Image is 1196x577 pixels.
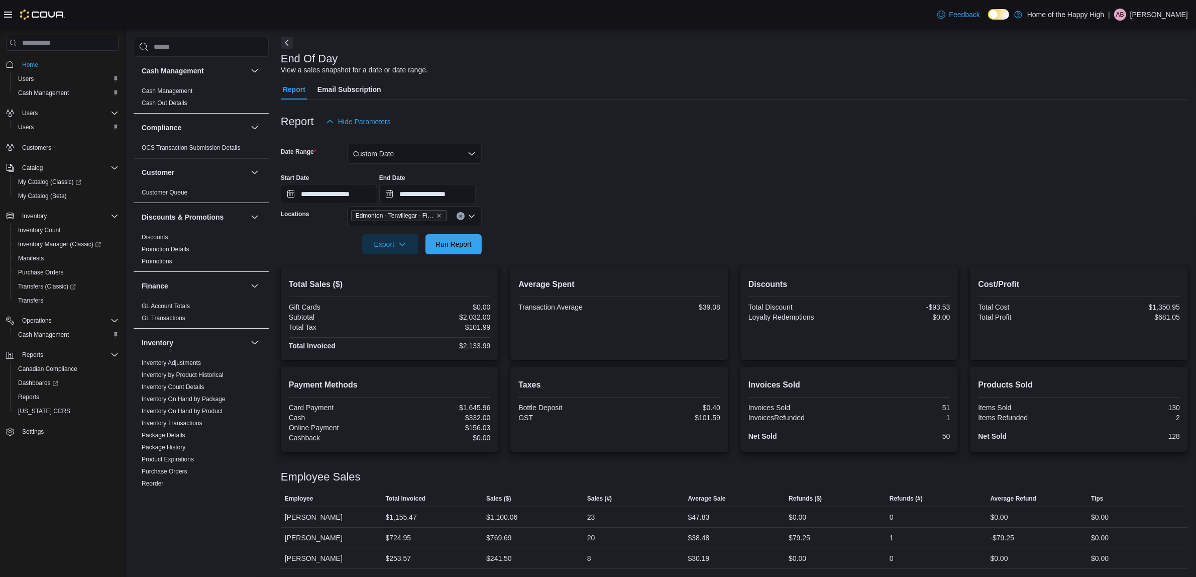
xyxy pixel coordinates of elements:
[688,495,726,503] span: Average Sale
[142,383,204,391] span: Inventory Count Details
[142,66,204,76] h3: Cash Management
[688,511,710,523] div: $47.83
[289,379,491,391] h2: Payment Methods
[1081,414,1180,422] div: 2
[10,189,123,203] button: My Catalog (Beta)
[142,315,185,322] a: GL Transactions
[142,123,247,133] button: Compliance
[851,313,950,321] div: $0.00
[142,395,226,403] span: Inventory On Hand by Package
[281,528,382,548] div: [PERSON_NAME]
[142,87,192,95] span: Cash Management
[14,377,62,389] a: Dashboards
[2,106,123,120] button: Users
[18,192,67,200] span: My Catalog (Beta)
[10,120,123,134] button: Users
[991,532,1014,544] div: -$79.25
[392,323,491,331] div: $101.99
[142,245,189,253] span: Promotion Details
[281,184,377,204] input: Press the down key to open a popover containing a calendar.
[978,278,1180,291] h2: Cost/Profit
[6,53,119,465] nav: Complex example
[385,495,425,503] span: Total Invoiced
[142,302,190,310] span: GL Account Totals
[890,532,894,544] div: 1
[142,189,187,196] a: Customer Queue
[392,424,491,432] div: $156.03
[356,211,434,221] span: Edmonton - Terwillegar - Fire & Flower
[10,265,123,279] button: Purchase Orders
[281,210,309,218] label: Locations
[14,405,74,417] a: [US_STATE] CCRS
[2,314,123,328] button: Operations
[486,532,512,544] div: $769.69
[468,212,476,220] button: Open list of options
[142,338,173,348] h3: Inventory
[789,511,806,523] div: $0.00
[748,404,847,412] div: Invoices Sold
[249,166,261,178] button: Customer
[142,144,241,151] a: OCS Transaction Submission Details
[933,5,984,25] a: Feedback
[392,303,491,311] div: $0.00
[289,414,388,422] div: Cash
[518,414,617,422] div: GST
[22,144,51,152] span: Customers
[14,73,119,85] span: Users
[142,371,224,378] a: Inventory by Product Historical
[851,303,950,311] div: -$93.53
[18,210,119,222] span: Inventory
[789,495,822,503] span: Refunds ($)
[518,303,617,311] div: Transaction Average
[1081,303,1180,311] div: $1,350.95
[10,328,123,342] button: Cash Management
[385,552,411,564] div: $253.57
[425,234,482,254] button: Run Report
[621,303,720,311] div: $39.08
[392,342,491,350] div: $2,133.99
[14,121,38,133] a: Users
[281,37,293,49] button: Next
[436,239,472,249] span: Run Report
[289,434,388,442] div: Cashback
[14,266,119,278] span: Purchase Orders
[457,212,465,220] button: Clear input
[14,405,119,417] span: Washington CCRS
[285,495,313,503] span: Employee
[18,123,34,131] span: Users
[14,224,65,236] a: Inventory Count
[18,331,69,339] span: Cash Management
[14,190,71,202] a: My Catalog (Beta)
[142,359,201,366] a: Inventory Adjustments
[18,282,76,291] span: Transfers (Classic)
[18,210,51,222] button: Inventory
[142,144,241,152] span: OCS Transaction Submission Details
[688,532,710,544] div: $38.48
[2,424,123,439] button: Settings
[10,223,123,237] button: Inventory Count
[22,109,38,117] span: Users
[18,315,119,327] span: Operations
[142,66,247,76] button: Cash Management
[14,176,85,188] a: My Catalog (Classic)
[621,404,720,412] div: $0.40
[351,210,447,221] span: Edmonton - Terwillegar - Fire & Flower
[14,252,119,264] span: Manifests
[18,141,119,154] span: Customers
[14,238,105,250] a: Inventory Manager (Classic)
[18,268,64,276] span: Purchase Orders
[688,552,710,564] div: $30.19
[587,511,595,523] div: 23
[18,425,119,438] span: Settings
[142,99,187,107] span: Cash Out Details
[289,278,491,291] h2: Total Sales ($)
[14,224,119,236] span: Inventory Count
[2,348,123,362] button: Reports
[14,190,119,202] span: My Catalog (Beta)
[18,349,119,361] span: Reports
[978,313,1077,321] div: Total Profit
[142,212,247,222] button: Discounts & Promotions
[2,57,123,71] button: Home
[142,257,172,265] span: Promotions
[748,313,847,321] div: Loyalty Redemptions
